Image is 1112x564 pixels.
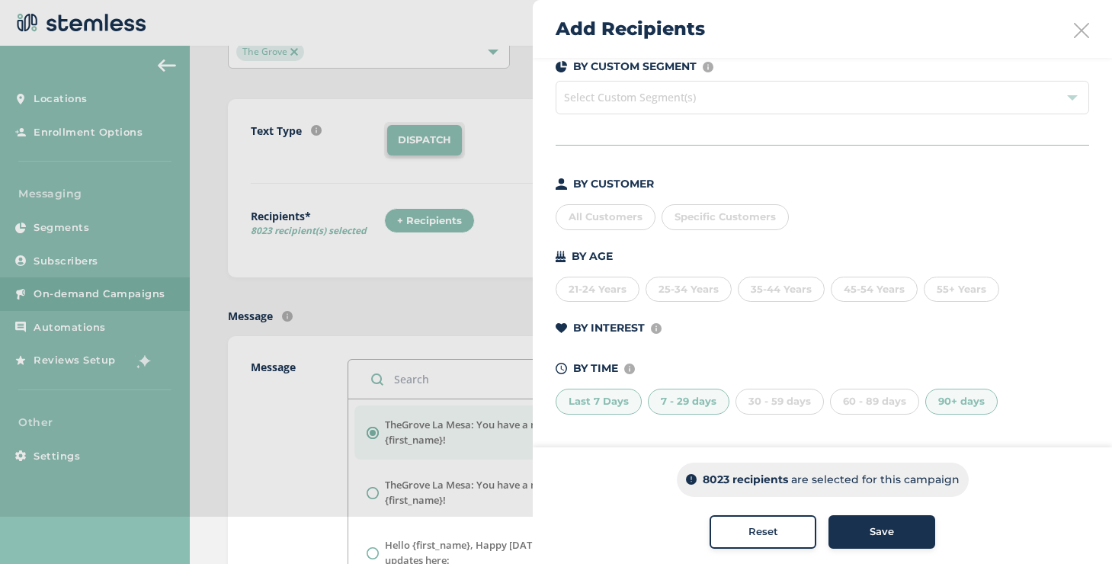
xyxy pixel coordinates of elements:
div: 90+ days [925,389,998,415]
p: BY TIME [573,361,618,377]
p: BY CUSTOM SEGMENT [573,59,697,75]
button: Reset [710,515,816,549]
button: Save [828,515,935,549]
div: 7 - 29 days [648,389,729,415]
img: icon-heart-dark-29e6356f.svg [556,323,567,334]
div: 60 - 89 days [830,389,919,415]
img: icon-time-dark-e6b1183b.svg [556,363,567,374]
p: BY CUSTOMER [573,176,654,192]
div: 35-44 Years [738,277,825,303]
img: icon-segments-dark-074adb27.svg [556,61,567,72]
div: Last 7 Days [556,389,642,415]
p: BY AGE [572,248,613,264]
div: 30 - 59 days [735,389,824,415]
p: are selected for this campaign [791,472,960,488]
span: Specific Customers [675,210,776,223]
p: BY INTEREST [573,320,645,336]
img: icon-info-236977d2.svg [651,323,662,334]
img: icon-info-236977d2.svg [703,62,713,72]
img: icon-info-236977d2.svg [624,364,635,374]
div: 45-54 Years [831,277,918,303]
img: icon-info-dark-48f6c5f3.svg [686,475,697,485]
h2: Add Recipients [556,15,705,43]
img: icon-cake-93b2a7b5.svg [556,251,566,262]
div: 25-34 Years [646,277,732,303]
span: Save [870,524,894,540]
div: 21-24 Years [556,277,639,303]
span: Reset [748,524,778,540]
div: 55+ Years [924,277,999,303]
img: icon-person-dark-ced50e5f.svg [556,178,567,190]
p: 8023 recipients [703,472,788,488]
iframe: Chat Widget [1036,491,1112,564]
div: All Customers [556,204,655,230]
